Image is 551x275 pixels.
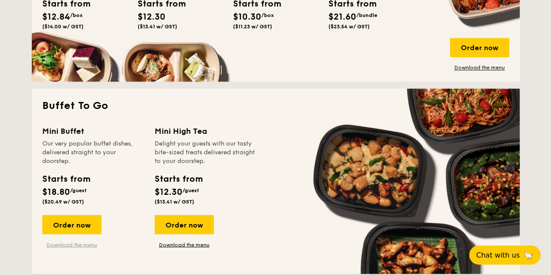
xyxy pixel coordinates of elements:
div: Order now [450,38,509,57]
span: ($20.49 w/ GST) [42,198,84,204]
span: Chat with us [476,251,520,259]
span: ($11.23 w/ GST) [233,24,272,30]
span: $12.30 [138,12,166,22]
div: Our very popular buffet dishes, delivered straight to your doorstep. [42,139,144,165]
h2: Buffet To Go [42,99,509,113]
span: $12.84 [42,12,70,22]
span: /guest [70,187,87,193]
div: Mini Buffet [42,125,144,137]
div: Order now [42,215,101,234]
div: Order now [155,215,214,234]
button: Chat with us🦙 [469,245,541,265]
span: $10.30 [233,12,261,22]
span: ($13.41 w/ GST) [155,198,194,204]
div: Starts from [155,172,202,185]
span: $18.80 [42,187,70,197]
span: /box [70,12,83,18]
a: Download the menu [42,241,101,248]
span: 🦙 [523,250,534,260]
span: /guest [183,187,199,193]
span: ($13.41 w/ GST) [138,24,177,30]
a: Download the menu [155,241,214,248]
div: Starts from [42,172,90,185]
div: Delight your guests with our tasty bite-sized treats delivered straight to your doorstep. [155,139,257,165]
div: Mini High Tea [155,125,257,137]
a: Download the menu [450,64,509,71]
span: $12.30 [155,187,183,197]
span: $21.60 [328,12,356,22]
span: /bundle [356,12,377,18]
span: ($14.00 w/ GST) [42,24,84,30]
span: /box [261,12,274,18]
span: ($23.54 w/ GST) [328,24,370,30]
